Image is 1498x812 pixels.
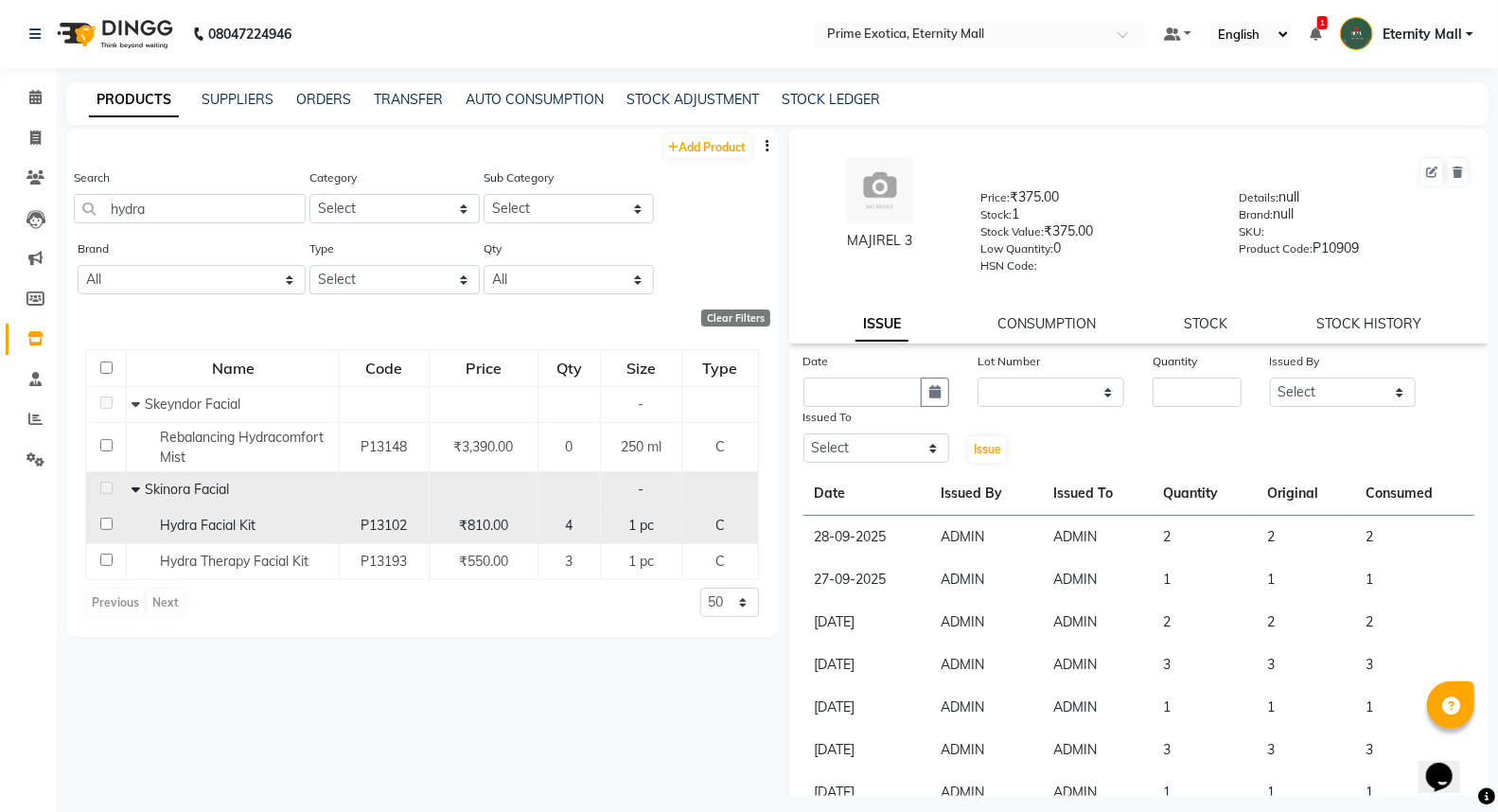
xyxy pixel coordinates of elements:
span: Collapse Row [132,396,145,413]
a: CONSUMPTION [997,315,1096,332]
th: Issued By [929,472,1042,516]
label: Type [309,240,334,257]
th: Issued To [1042,472,1152,516]
div: ₹375.00 [980,187,1211,214]
span: - [638,396,643,413]
span: Issue [974,442,1001,456]
span: ₹810.00 [459,517,508,534]
td: 1 [1152,686,1256,729]
label: Quantity [1153,353,1197,370]
span: P13193 [361,553,407,570]
td: [DATE] [803,729,930,771]
td: 2 [1354,516,1474,559]
a: 1 [1310,26,1321,43]
a: Add Product [664,134,751,158]
label: Brand: [1239,206,1273,223]
div: 1 [980,204,1211,231]
div: null [1239,187,1470,214]
span: C [715,517,725,534]
button: Issue [969,436,1006,463]
span: 4 [565,517,573,534]
label: Details: [1239,189,1278,206]
span: P13148 [361,438,407,455]
td: 27-09-2025 [803,558,930,601]
th: Consumed [1354,472,1474,516]
td: ADMIN [1042,644,1152,686]
span: 1 [1317,16,1328,29]
div: Name [128,351,338,385]
div: MAJIREL 3 [808,231,952,251]
td: 2 [1256,601,1354,644]
a: AUTO CONSUMPTION [466,91,604,108]
label: Category [309,169,357,186]
a: ISSUE [855,308,908,342]
td: 3 [1256,729,1354,771]
label: SKU: [1239,223,1264,240]
label: HSN Code: [980,257,1037,274]
td: ADMIN [929,516,1042,559]
td: ADMIN [929,558,1042,601]
img: avatar [847,157,913,223]
td: [DATE] [803,601,930,644]
td: 1 [1256,558,1354,601]
td: ADMIN [929,601,1042,644]
span: Collapse Row [132,481,145,498]
td: 3 [1152,644,1256,686]
span: Skinora Facial [145,481,229,498]
div: Qty [539,351,599,385]
label: Stock: [980,206,1012,223]
td: 2 [1152,601,1256,644]
td: 1 [1354,686,1474,729]
td: ADMIN [929,729,1042,771]
span: Hydra Therapy Facial Kit [160,553,308,570]
b: 08047224946 [208,8,291,61]
th: Quantity [1152,472,1256,516]
a: STOCK [1185,315,1228,332]
label: Stock Value: [980,223,1044,240]
th: Original [1256,472,1354,516]
td: 3 [1354,644,1474,686]
td: 1 [1354,558,1474,601]
label: Price: [980,189,1010,206]
label: Lot Number [978,353,1040,370]
td: ADMIN [1042,729,1152,771]
td: 3 [1354,729,1474,771]
td: ADMIN [1042,601,1152,644]
span: P13102 [361,517,407,534]
label: Qty [484,240,502,257]
td: 2 [1256,516,1354,559]
div: ₹375.00 [980,221,1211,248]
td: [DATE] [803,686,930,729]
td: 3 [1256,644,1354,686]
span: - [638,481,643,498]
input: Search by product name or code [74,194,306,223]
label: Issued By [1270,353,1320,370]
label: Search [74,169,110,186]
img: logo [48,8,178,61]
span: Skeyndor Facial [145,396,240,413]
td: ADMIN [1042,686,1152,729]
td: ADMIN [1042,516,1152,559]
label: Date [803,353,829,370]
div: Code [341,351,428,385]
div: Price [431,351,537,385]
th: Date [803,472,930,516]
span: ₹3,390.00 [453,438,513,455]
div: Type [683,351,756,385]
iframe: chat widget [1419,736,1479,793]
a: SUPPLIERS [202,91,273,108]
td: [DATE] [803,644,930,686]
a: STOCK ADJUSTMENT [626,91,759,108]
label: Brand [78,240,109,257]
td: 1 [1256,686,1354,729]
span: Eternity Mall [1383,25,1462,44]
a: TRANSFER [374,91,443,108]
td: ADMIN [929,686,1042,729]
span: 1 pc [628,517,654,534]
a: ORDERS [296,91,351,108]
td: 2 [1152,516,1256,559]
label: Sub Category [484,169,554,186]
td: 28-09-2025 [803,516,930,559]
span: ₹550.00 [459,553,508,570]
span: Hydra Facial Kit [160,517,256,534]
